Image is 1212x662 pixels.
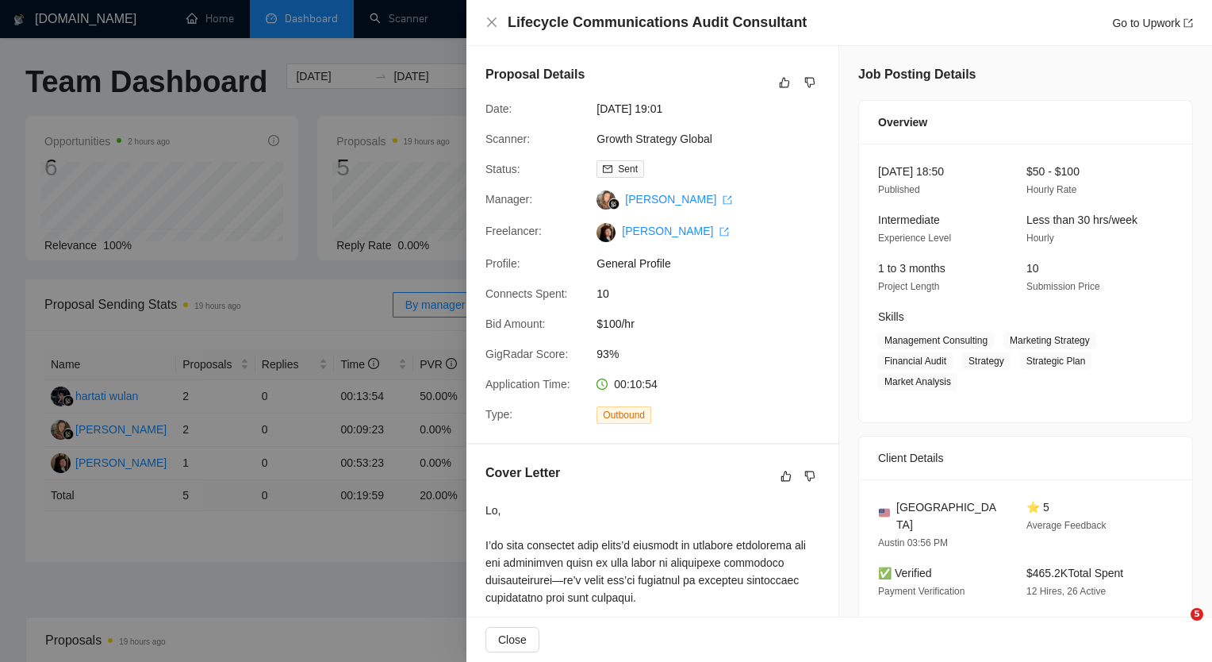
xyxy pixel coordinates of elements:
span: like [781,470,792,483]
button: like [777,467,796,486]
span: Less than 30 hrs/week [1026,214,1137,226]
a: [PERSON_NAME] export [625,193,732,206]
span: 93% [596,345,834,363]
img: c1c4VzSJfWZDCdm8aDqsCKTWEZUqy2MCI-pnYn3RlsKJpULu1CtMFdDqEKhYYwR6ff [596,223,616,242]
h5: Job Posting Details [858,65,976,84]
span: Connects Spent: [485,287,568,300]
span: Submission Price [1026,281,1100,292]
span: Overview [878,114,927,131]
h4: Lifecycle Communications Audit Consultant [508,13,807,33]
span: Market Analysis [878,373,957,391]
span: Intermediate [878,214,940,226]
span: Strategic Plan [1020,352,1092,370]
span: Date: [485,102,512,115]
span: Application Time: [485,378,570,391]
span: GigRadar Score: [485,348,568,360]
span: dislike [804,76,815,89]
span: Austin 03:56 PM [878,537,948,548]
button: dislike [800,467,819,486]
span: Close [498,631,527,649]
span: export [719,227,729,237]
span: like [779,76,790,89]
span: 00:10:54 [614,378,658,391]
span: Skills [878,310,904,323]
button: Close [485,16,498,29]
span: [DATE] 18:50 [878,165,944,178]
span: Project Length [878,281,939,292]
h5: Cover Letter [485,464,560,483]
span: 1 to 3 months [878,262,945,275]
span: $100/hr [596,315,834,333]
div: Client Details [878,437,1173,479]
span: General Profile [596,255,834,272]
span: $465.2K [1026,615,1068,628]
span: 5 [1191,608,1203,621]
a: Growth Strategy Global [596,133,712,145]
span: export [723,195,732,205]
span: Management Consulting [878,332,994,349]
span: close [485,16,498,29]
button: dislike [800,73,819,92]
span: Average Feedback [1026,520,1107,531]
h5: Proposal Details [485,65,585,84]
span: [GEOGRAPHIC_DATA] [896,498,1001,533]
span: Scanner: [485,133,530,145]
span: ✅ Verified [878,567,932,579]
span: Financial Audit [878,352,953,370]
span: clock-circle [596,379,608,390]
span: Bid Amount: [485,318,546,330]
span: Sent [618,164,638,175]
a: Go to Upworkexport [1112,17,1193,29]
span: ⭐ 5 [1026,501,1049,514]
span: Freelancer: [485,225,542,237]
span: Published [878,184,920,195]
span: export [1183,18,1193,28]
span: Experience Level [878,233,951,244]
img: 🇺🇸 [879,507,890,518]
span: $75.61/hr avg hourly rate paid [878,615,980,645]
iframe: Intercom live chat [1158,608,1196,646]
span: Status: [485,163,520,175]
button: like [775,73,794,92]
span: Payment Verification [878,586,965,597]
span: Manager: [485,193,532,206]
span: Outbound [596,406,651,424]
span: Profile: [485,257,520,270]
span: Hourly Rate [1026,184,1076,195]
span: 12 Hires, 26 Active [1026,586,1106,597]
span: $465.2K Total Spent [1026,567,1123,579]
a: [PERSON_NAME] export [622,225,729,237]
span: Type: [485,408,512,421]
img: gigradar-bm.png [608,198,619,210]
span: 10 [1026,262,1039,275]
span: [DATE] 19:01 [596,100,834,117]
span: Strategy [962,352,1011,370]
span: dislike [804,470,815,483]
span: mail [603,164,612,174]
span: $50 - $100 [1026,165,1080,178]
button: Close [485,627,539,652]
span: 10 [596,285,834,302]
span: Hourly [1026,233,1054,244]
span: Marketing Strategy [1003,332,1096,349]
